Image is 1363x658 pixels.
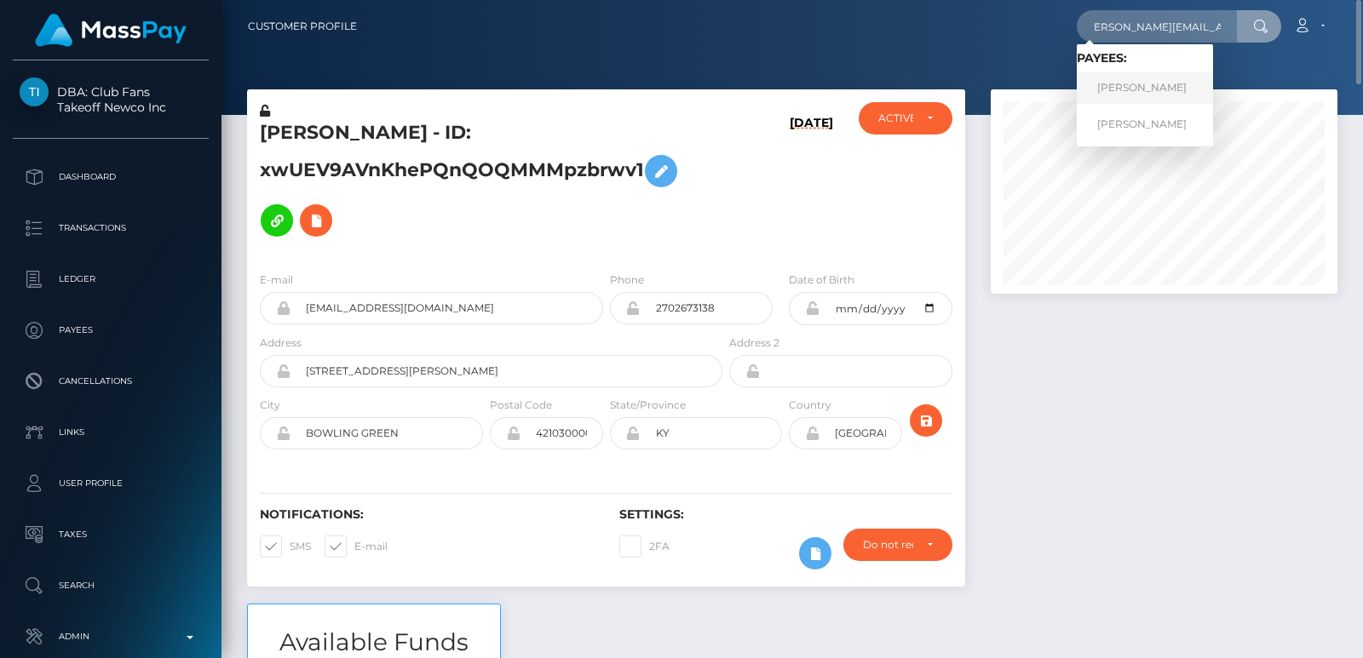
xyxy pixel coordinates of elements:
[20,420,202,445] p: Links
[13,411,209,454] a: Links
[878,112,914,125] div: ACTIVE
[610,398,686,413] label: State/Province
[13,207,209,249] a: Transactions
[859,102,953,134] button: ACTIVE
[260,272,293,288] label: E-mail
[20,522,202,547] p: Taxes
[248,9,357,44] a: Customer Profile
[13,84,209,115] span: DBA: Club Fans Takeoff Newco Inc
[20,624,202,649] p: Admin
[20,164,202,190] p: Dashboard
[13,258,209,300] a: Ledger
[260,120,713,245] h5: [PERSON_NAME] - ID: xwUEV9AVnKhePQnQOQMMMpzbrwv1
[20,77,49,106] img: Takeoff Newco Inc
[13,615,209,658] a: Admin
[20,471,202,496] p: User Profile
[20,573,202,598] p: Search
[610,272,644,288] label: Phone
[20,369,202,394] p: Cancellations
[863,538,913,552] div: Do not require
[1077,108,1213,140] a: [PERSON_NAME]
[20,318,202,343] p: Payees
[729,335,779,351] label: Address 2
[789,398,831,413] label: Country
[35,14,187,47] img: MassPay Logo
[20,215,202,241] p: Transactions
[13,309,209,352] a: Payees
[790,116,833,251] h6: [DATE]
[20,266,202,292] p: Ledger
[1077,10,1237,43] input: Search...
[260,335,302,351] label: Address
[260,398,280,413] label: City
[13,564,209,607] a: Search
[843,529,952,561] button: Do not require
[13,360,209,403] a: Cancellations
[13,462,209,505] a: User Profile
[1077,72,1213,104] a: [PERSON_NAME]
[789,272,854,288] label: Date of Birth
[1077,51,1213,66] h6: Payees:
[260,535,311,558] label: SMS
[13,156,209,198] a: Dashboard
[619,507,953,522] h6: Settings:
[619,535,670,558] label: 2FA
[260,507,594,522] h6: Notifications:
[325,535,388,558] label: E-mail
[490,398,552,413] label: Postal Code
[13,513,209,556] a: Taxes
